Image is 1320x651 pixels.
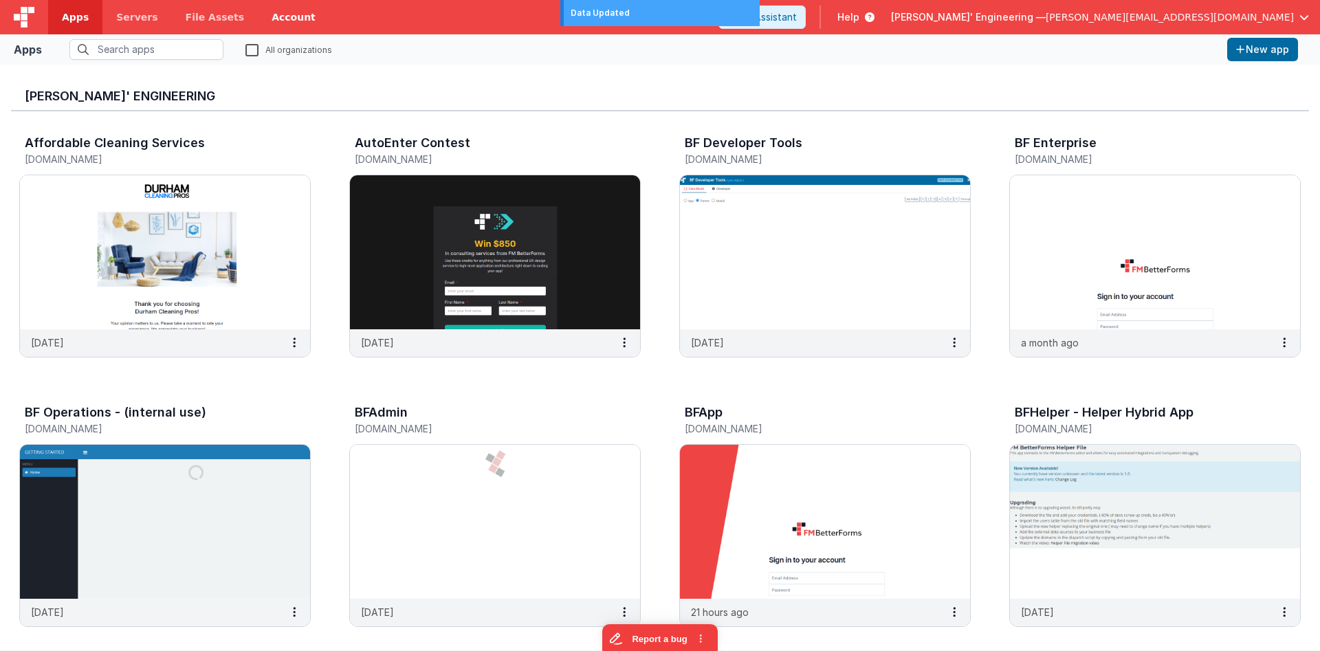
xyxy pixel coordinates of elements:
[69,39,223,60] input: Search apps
[685,423,936,434] h5: [DOMAIN_NAME]
[1015,406,1193,419] h3: BFHelper - Helper Hybrid App
[25,406,206,419] h3: BF Operations - (internal use)
[1227,38,1298,61] button: New app
[25,423,276,434] h5: [DOMAIN_NAME]
[245,43,332,56] label: All organizations
[1015,423,1266,434] h5: [DOMAIN_NAME]
[355,406,408,419] h3: BFAdmin
[1046,10,1294,24] span: [PERSON_NAME][EMAIL_ADDRESS][DOMAIN_NAME]
[355,136,470,150] h3: AutoEnter Contest
[355,154,606,164] h5: [DOMAIN_NAME]
[1021,335,1079,350] p: a month ago
[186,10,245,24] span: File Assets
[685,406,723,419] h3: BFApp
[685,154,936,164] h5: [DOMAIN_NAME]
[361,335,394,350] p: [DATE]
[62,10,89,24] span: Apps
[691,605,749,619] p: 21 hours ago
[891,10,1046,24] span: [PERSON_NAME]' Engineering —
[355,423,606,434] h5: [DOMAIN_NAME]
[25,89,1295,103] h3: [PERSON_NAME]' Engineering
[25,136,205,150] h3: Affordable Cleaning Services
[31,605,64,619] p: [DATE]
[837,10,859,24] span: Help
[1015,154,1266,164] h5: [DOMAIN_NAME]
[685,136,802,150] h3: BF Developer Tools
[571,7,753,19] div: Data Updated
[1021,605,1054,619] p: [DATE]
[31,335,64,350] p: [DATE]
[25,154,276,164] h5: [DOMAIN_NAME]
[691,335,724,350] p: [DATE]
[742,10,797,24] span: AI Assistant
[361,605,394,619] p: [DATE]
[116,10,157,24] span: Servers
[14,41,42,58] div: Apps
[891,10,1309,24] button: [PERSON_NAME]' Engineering — [PERSON_NAME][EMAIL_ADDRESS][DOMAIN_NAME]
[1015,136,1097,150] h3: BF Enterprise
